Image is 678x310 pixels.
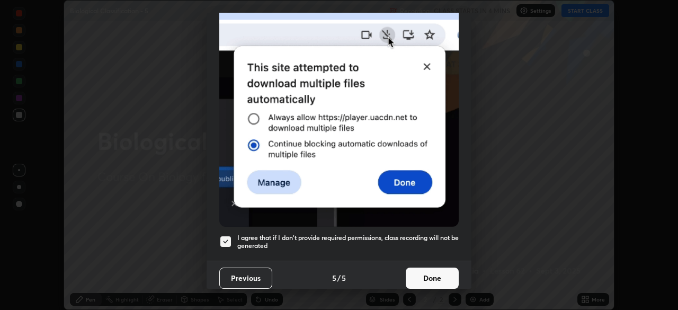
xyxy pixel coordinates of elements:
[337,272,341,284] h4: /
[332,272,336,284] h4: 5
[237,234,459,250] h5: I agree that if I don't provide required permissions, class recording will not be generated
[342,272,346,284] h4: 5
[406,268,459,289] button: Done
[219,268,272,289] button: Previous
